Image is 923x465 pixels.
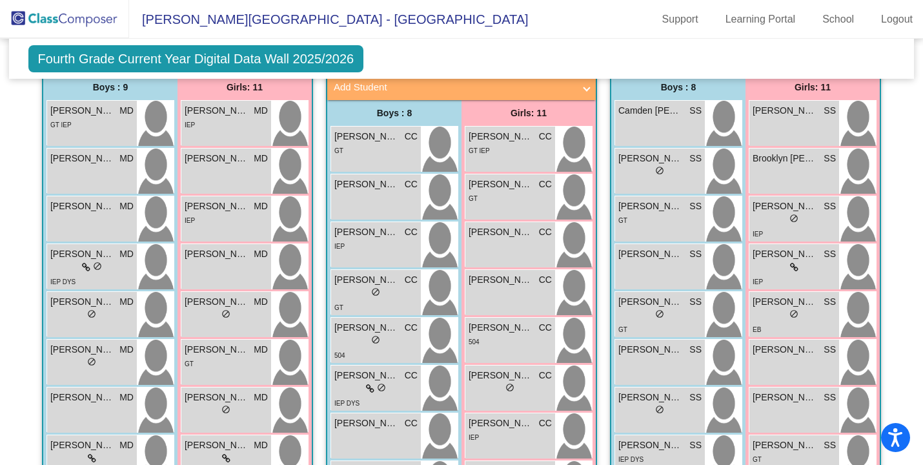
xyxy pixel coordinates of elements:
span: [PERSON_NAME] [334,273,399,287]
span: IEP [753,278,763,285]
span: SS [824,295,836,309]
span: MD [119,247,134,261]
mat-panel-title: Add Student [334,80,574,95]
span: CC [539,369,552,382]
span: SS [824,247,836,261]
span: GT [618,217,627,224]
span: [PERSON_NAME][GEOGRAPHIC_DATA] - [GEOGRAPHIC_DATA] [129,9,529,30]
span: MD [254,391,268,404]
span: GT [334,147,343,154]
span: SS [824,104,836,118]
span: 504 [334,352,345,359]
span: IEP DYS [50,278,76,285]
span: [PERSON_NAME] [618,247,683,261]
span: CC [405,130,418,143]
span: [PERSON_NAME] [334,321,399,335]
span: SS [689,343,702,356]
span: GT [185,360,194,367]
span: [PERSON_NAME] [469,225,533,239]
span: do_not_disturb_alt [789,309,798,318]
span: SS [689,391,702,404]
span: do_not_disturb_alt [371,335,380,344]
span: IEP [753,231,763,238]
span: CC [405,225,418,239]
span: CC [405,369,418,382]
span: [PERSON_NAME] [618,152,683,165]
span: [PERSON_NAME] [185,439,249,452]
span: [PERSON_NAME] [618,200,683,213]
span: do_not_disturb_alt [655,166,664,175]
span: [PERSON_NAME] [334,225,399,239]
mat-expansion-panel-header: Add Student [327,74,596,100]
span: GT [469,195,478,202]
span: IEP [469,434,479,441]
span: GT [753,456,762,463]
span: CC [405,273,418,287]
span: IEP [185,217,195,224]
span: SS [824,391,836,404]
span: SS [689,152,702,165]
span: Brooklyn [PERSON_NAME] [753,152,817,165]
span: do_not_disturb_alt [505,383,514,392]
span: MD [254,343,268,356]
span: Camden [PERSON_NAME] [618,104,683,118]
span: [PERSON_NAME] [334,130,399,143]
span: MD [119,439,134,452]
div: Boys : 9 [43,74,177,100]
span: [PERSON_NAME] [618,391,683,404]
span: SS [824,152,836,165]
span: do_not_disturb_alt [221,405,230,414]
span: SS [689,200,702,213]
span: [PERSON_NAME] [50,200,115,213]
span: do_not_disturb_alt [93,262,102,271]
span: [PERSON_NAME] [753,439,817,452]
span: CC [539,273,552,287]
span: [PERSON_NAME] [185,104,249,118]
span: [PERSON_NAME] [753,295,817,309]
div: Girls: 11 [177,74,312,100]
span: [PERSON_NAME] [185,295,249,309]
span: CC [539,178,552,191]
span: SS [824,200,836,213]
span: CC [405,178,418,191]
span: MD [119,391,134,404]
span: [PERSON_NAME] [185,247,249,261]
span: [PERSON_NAME] [50,152,115,165]
span: do_not_disturb_alt [87,309,96,318]
span: GT [618,326,627,333]
a: Support [652,9,709,30]
span: [PERSON_NAME] [50,295,115,309]
span: 504 [469,338,480,346]
span: MD [119,200,134,213]
span: [PERSON_NAME] [618,295,683,309]
span: [PERSON_NAME] [50,104,115,118]
span: MD [119,343,134,356]
span: IEP DYS [334,400,360,407]
span: [PERSON_NAME] [334,417,399,430]
span: SS [824,343,836,356]
a: School [812,9,864,30]
span: [PERSON_NAME] [50,247,115,261]
span: SS [824,439,836,452]
span: CC [539,130,552,143]
span: [PERSON_NAME] [334,178,399,191]
span: do_not_disturb_alt [655,405,664,414]
span: [PERSON_NAME] [469,369,533,382]
span: do_not_disturb_alt [221,309,230,318]
a: Learning Portal [715,9,806,30]
span: do_not_disturb_alt [377,383,386,392]
span: [PERSON_NAME] [185,391,249,404]
span: [PERSON_NAME] [469,321,533,335]
span: [PERSON_NAME] [PERSON_NAME] [469,178,533,191]
span: MD [254,200,268,213]
div: Girls: 11 [745,74,880,100]
span: SS [689,247,702,261]
span: do_not_disturb_alt [655,309,664,318]
span: [PERSON_NAME] [753,343,817,356]
span: MD [254,295,268,309]
span: GT [334,304,343,311]
span: MD [254,247,268,261]
a: Logout [871,9,923,30]
span: [PERSON_NAME] [753,200,817,213]
span: MD [254,439,268,452]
